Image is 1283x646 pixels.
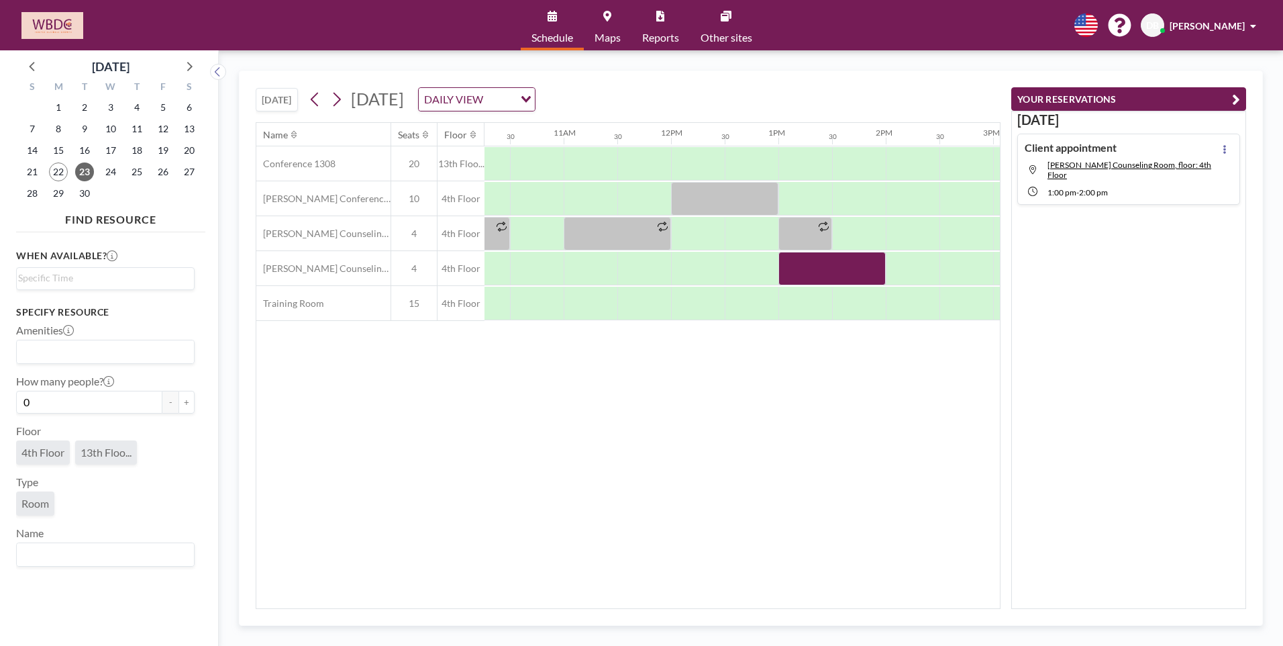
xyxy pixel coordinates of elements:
label: Floor [16,424,41,438]
span: [PERSON_NAME] Counseling Room [256,228,391,240]
button: [DATE] [256,88,298,111]
span: [PERSON_NAME] Counseling Room [256,263,391,275]
span: Schedule [531,32,573,43]
span: Saturday, September 27, 2025 [180,163,199,181]
label: Name [16,526,44,540]
label: How many people? [16,375,114,388]
span: 2:00 PM [1079,187,1108,197]
div: S [176,79,202,97]
div: 30 [936,132,944,141]
span: 1:00 PM [1047,187,1076,197]
span: Wednesday, September 24, 2025 [101,163,120,181]
span: Friday, September 19, 2025 [154,141,172,160]
h4: Client appointment [1025,141,1117,154]
div: 11AM [554,128,576,138]
span: Friday, September 12, 2025 [154,120,172,138]
span: Thursday, September 4, 2025 [127,98,146,117]
div: 3PM [983,128,1000,138]
span: Monday, September 29, 2025 [49,184,68,203]
span: Wednesday, September 3, 2025 [101,98,120,117]
span: Tuesday, September 2, 2025 [75,98,94,117]
span: Training Room [256,297,324,310]
span: Friday, September 5, 2025 [154,98,172,117]
div: 30 [614,132,622,141]
span: DAILY VIEW [421,91,486,108]
span: 4th Floor [438,193,484,205]
div: Seats [398,129,419,141]
span: [PERSON_NAME] Conference Room [256,193,391,205]
span: - [1076,187,1079,197]
div: 2PM [876,128,892,138]
label: Amenities [16,324,74,337]
h3: [DATE] [1017,111,1240,128]
span: Sunday, September 14, 2025 [23,141,42,160]
div: T [123,79,150,97]
span: Saturday, September 13, 2025 [180,120,199,138]
div: 1PM [768,128,785,138]
div: [DATE] [92,57,130,76]
div: Search for option [419,88,535,111]
div: S [19,79,46,97]
button: - [162,391,178,414]
span: 10 [391,193,437,205]
div: 30 [829,132,837,141]
button: YOUR RESERVATIONS [1011,87,1246,111]
button: + [178,391,195,414]
span: Conference 1308 [256,158,336,170]
span: Maps [595,32,621,43]
div: M [46,79,72,97]
span: Monday, September 8, 2025 [49,120,68,138]
input: Search for option [18,271,187,285]
div: F [150,79,176,97]
input: Search for option [487,91,513,108]
div: 30 [721,132,729,141]
span: [DATE] [351,89,404,109]
span: Thursday, September 25, 2025 [127,163,146,181]
span: 4th Floor [21,446,64,459]
span: Sunday, September 21, 2025 [23,163,42,181]
div: 12PM [661,128,682,138]
span: Thursday, September 11, 2025 [127,120,146,138]
span: Tuesday, September 9, 2025 [75,120,94,138]
span: Other sites [701,32,752,43]
span: Serlin Counseling Room, floor: 4th Floor [1047,160,1211,180]
span: DB [1146,19,1159,32]
span: 20 [391,158,437,170]
h3: Specify resource [16,306,195,318]
span: Saturday, September 20, 2025 [180,141,199,160]
span: 4th Floor [438,297,484,310]
span: Sunday, September 7, 2025 [23,120,42,138]
span: Tuesday, September 30, 2025 [75,184,94,203]
label: Type [16,475,38,489]
div: 30 [507,132,515,141]
input: Search for option [18,343,187,361]
span: 4th Floor [438,263,484,275]
span: 13th Floo... [81,446,132,459]
div: Search for option [17,268,194,288]
div: T [72,79,98,97]
span: 4 [391,263,437,275]
div: Name [263,129,288,141]
span: Saturday, September 6, 2025 [180,98,199,117]
span: Tuesday, September 16, 2025 [75,141,94,160]
span: Tuesday, September 23, 2025 [75,163,94,181]
input: Search for option [18,546,187,563]
span: [PERSON_NAME] [1170,20,1245,32]
div: Floor [444,129,467,141]
span: 4 [391,228,437,240]
h4: FIND RESOURCE [16,207,205,226]
span: Monday, September 15, 2025 [49,141,68,160]
span: 15 [391,297,437,310]
span: Friday, September 26, 2025 [154,163,172,181]
span: Reports [642,32,679,43]
span: Thursday, September 18, 2025 [127,141,146,160]
span: Sunday, September 28, 2025 [23,184,42,203]
img: organization-logo [21,12,83,39]
span: Wednesday, September 10, 2025 [101,120,120,138]
span: 4th Floor [438,228,484,240]
span: Monday, September 22, 2025 [49,163,68,181]
div: Search for option [17,543,194,566]
span: Room [21,497,49,510]
span: Monday, September 1, 2025 [49,98,68,117]
div: Search for option [17,340,194,363]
